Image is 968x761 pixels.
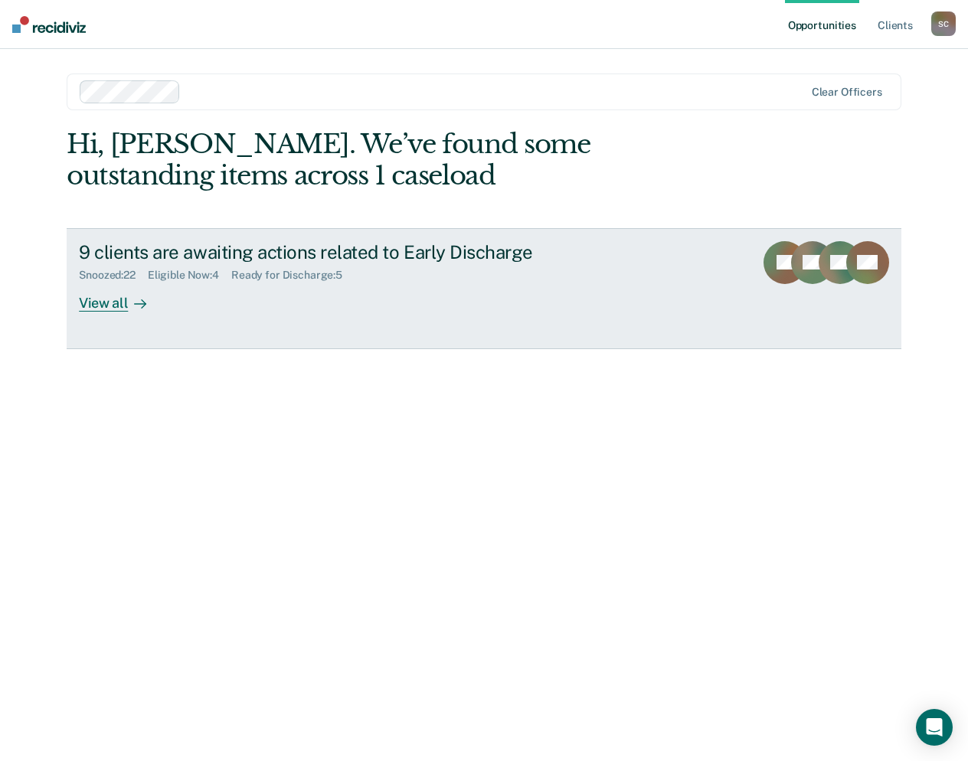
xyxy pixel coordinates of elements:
[812,86,882,99] div: Clear officers
[931,11,956,36] div: S C
[79,269,148,282] div: Snoozed : 22
[231,269,355,282] div: Ready for Discharge : 5
[79,241,616,263] div: 9 clients are awaiting actions related to Early Discharge
[916,709,953,746] div: Open Intercom Messenger
[931,11,956,36] button: SC
[148,269,231,282] div: Eligible Now : 4
[67,228,901,349] a: 9 clients are awaiting actions related to Early DischargeSnoozed:22Eligible Now:4Ready for Discha...
[67,129,734,191] div: Hi, [PERSON_NAME]. We’ve found some outstanding items across 1 caseload
[12,16,86,33] img: Recidiviz
[79,282,165,312] div: View all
